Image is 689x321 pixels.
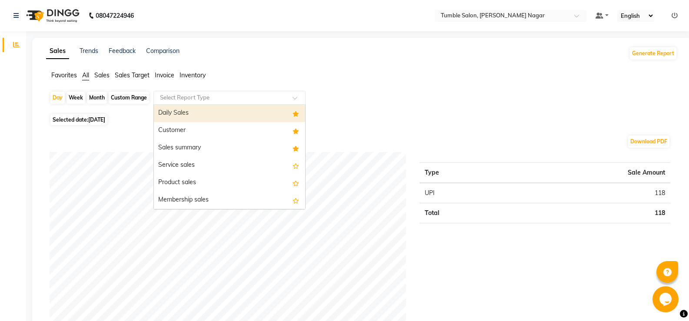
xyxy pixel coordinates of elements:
span: Favorites [51,71,77,79]
span: Add this report to Favorites List [293,160,299,171]
div: Month [87,92,107,104]
div: Week [67,92,85,104]
th: Type [419,163,506,183]
a: Trends [80,47,98,55]
div: Sales summary [154,139,305,157]
span: All [82,71,89,79]
span: Added to Favorites [293,126,299,136]
b: 08047224946 [96,3,134,28]
span: Inventory [180,71,206,79]
a: Sales [46,43,69,59]
iframe: chat widget [652,286,680,312]
span: Added to Favorites [293,108,299,119]
button: Generate Report [630,47,676,60]
span: Sales [94,71,110,79]
td: 118 [506,183,670,203]
div: Membership sales [154,192,305,209]
a: Comparison [146,47,180,55]
div: Daily Sales [154,105,305,122]
div: Service sales [154,157,305,174]
span: Invoice [155,71,174,79]
div: Customer [154,122,305,139]
img: logo [22,3,82,28]
td: UPI [419,183,506,203]
ng-dropdown-panel: Options list [153,104,306,209]
div: Custom Range [109,92,149,104]
td: Total [419,203,506,223]
button: Download PDF [628,136,669,148]
a: Feedback [109,47,136,55]
span: [DATE] [88,116,105,123]
span: Add this report to Favorites List [293,178,299,188]
th: Sale Amount [506,163,670,183]
span: Sales Target [115,71,150,79]
div: Day [50,92,65,104]
span: Add this report to Favorites List [293,195,299,205]
div: Product sales [154,174,305,192]
span: Selected date: [50,114,107,125]
span: Added to Favorites [293,143,299,153]
td: 118 [506,203,670,223]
